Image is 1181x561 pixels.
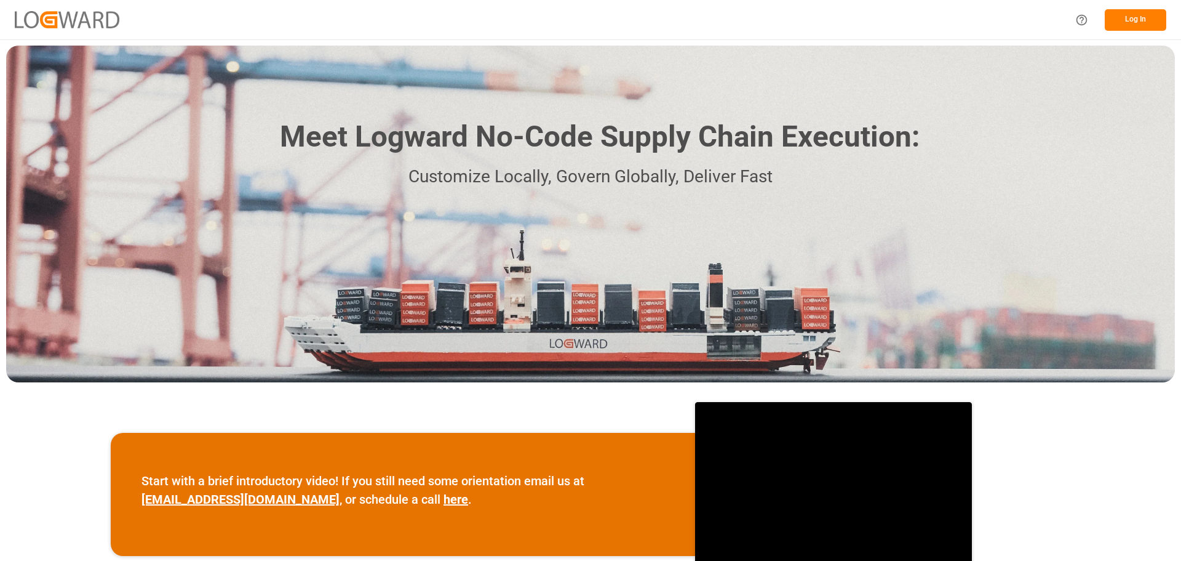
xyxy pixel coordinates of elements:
[15,11,119,28] img: Logward_new_orange.png
[261,163,920,191] p: Customize Locally, Govern Globally, Deliver Fast
[443,492,468,507] a: here
[141,492,340,507] a: [EMAIL_ADDRESS][DOMAIN_NAME]
[1068,6,1096,34] button: Help Center
[141,472,664,509] p: Start with a brief introductory video! If you still need some orientation email us at , or schedu...
[280,115,920,159] h1: Meet Logward No-Code Supply Chain Execution:
[1105,9,1166,31] button: Log In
